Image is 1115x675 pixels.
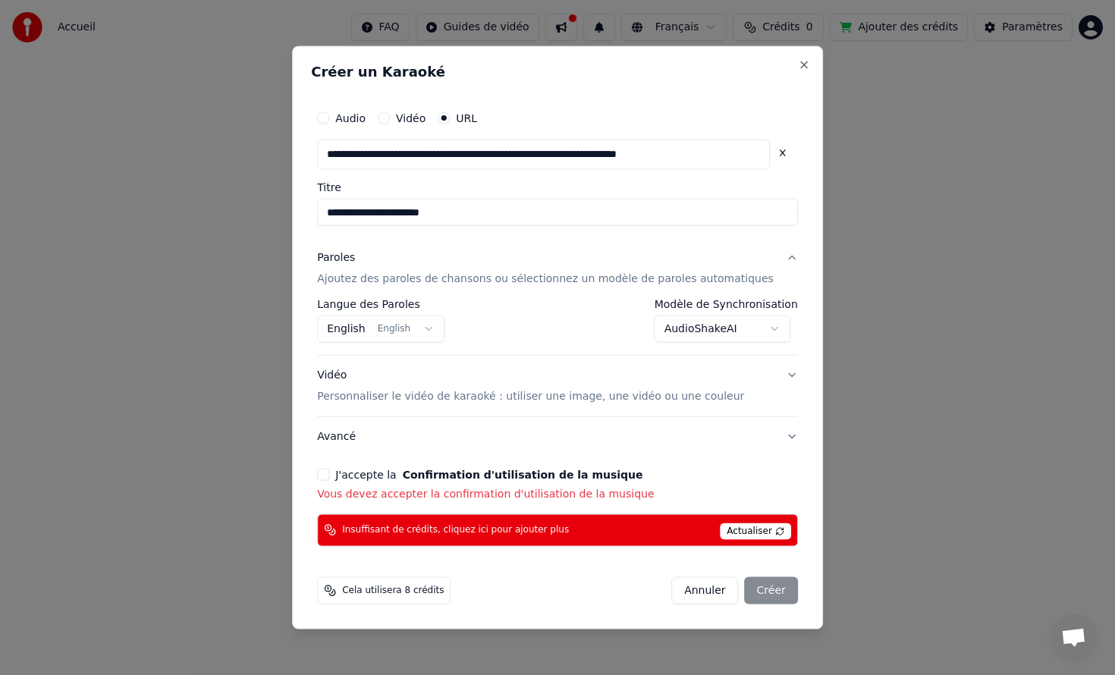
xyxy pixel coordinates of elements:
button: Avancé [317,416,798,456]
label: Vidéo [396,113,426,124]
label: J'accepte la [335,469,642,479]
p: Personnaliser le vidéo de karaoké : utiliser une image, une vidéo ou une couleur [317,389,744,404]
button: Annuler [671,576,738,604]
span: Insuffisant de crédits, cliquez ici pour ajouter plus [342,524,569,536]
p: Ajoutez des paroles de chansons ou sélectionnez un modèle de paroles automatiques [317,272,774,287]
button: J'accepte la [403,469,643,479]
span: Cela utilisera 8 crédits [342,584,444,596]
div: ParolesAjoutez des paroles de chansons ou sélectionnez un modèle de paroles automatiques [317,299,798,355]
label: Modèle de Synchronisation [655,299,798,309]
label: Audio [335,113,366,124]
p: Vous devez accepter la confirmation d'utilisation de la musique [317,486,798,501]
label: Langue des Paroles [317,299,444,309]
div: Paroles [317,250,355,265]
h2: Créer un Karaoké [311,65,804,79]
label: URL [456,113,477,124]
div: Vidéo [317,368,744,404]
button: ParolesAjoutez des paroles de chansons ou sélectionnez un modèle de paroles automatiques [317,238,798,299]
label: Titre [317,182,798,193]
button: VidéoPersonnaliser le vidéo de karaoké : utiliser une image, une vidéo ou une couleur [317,356,798,416]
span: Actualiser [720,523,791,539]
